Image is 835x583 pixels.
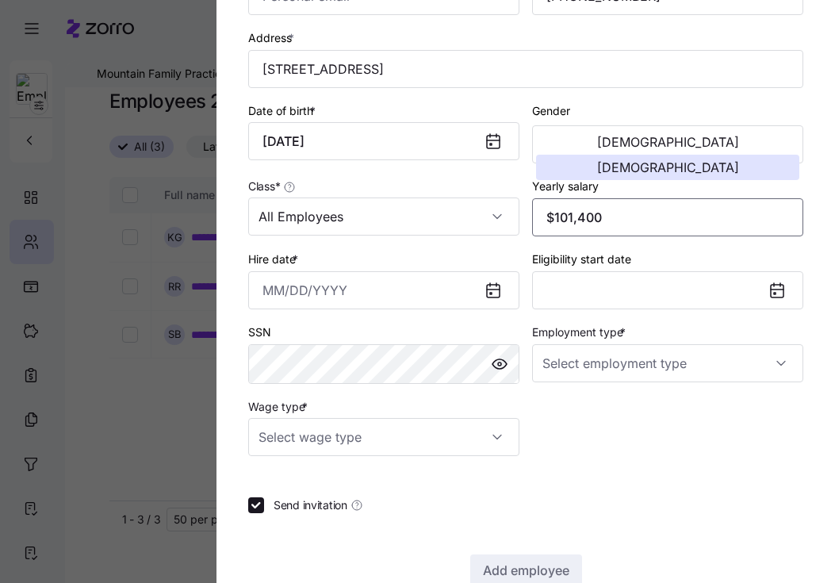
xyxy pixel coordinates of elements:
[248,29,297,47] label: Address
[248,198,519,236] input: Class
[248,102,319,120] label: Date of birth
[248,50,803,88] input: Address
[532,324,629,341] label: Employment type
[532,198,803,236] input: Yearly salary
[597,136,739,148] span: [DEMOGRAPHIC_DATA]
[248,122,519,160] input: MM/DD/YYYY
[532,102,570,120] label: Gender
[274,497,347,513] span: Send invitation
[597,161,739,174] span: [DEMOGRAPHIC_DATA]
[483,561,569,580] span: Add employee
[248,251,301,268] label: Hire date
[532,178,599,195] label: Yearly salary
[532,251,631,268] label: Eligibility start date
[248,418,519,456] input: Select wage type
[248,398,311,416] label: Wage type
[248,178,280,194] span: Class *
[532,344,803,382] input: Select employment type
[248,271,519,309] input: MM/DD/YYYY
[248,324,271,341] label: SSN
